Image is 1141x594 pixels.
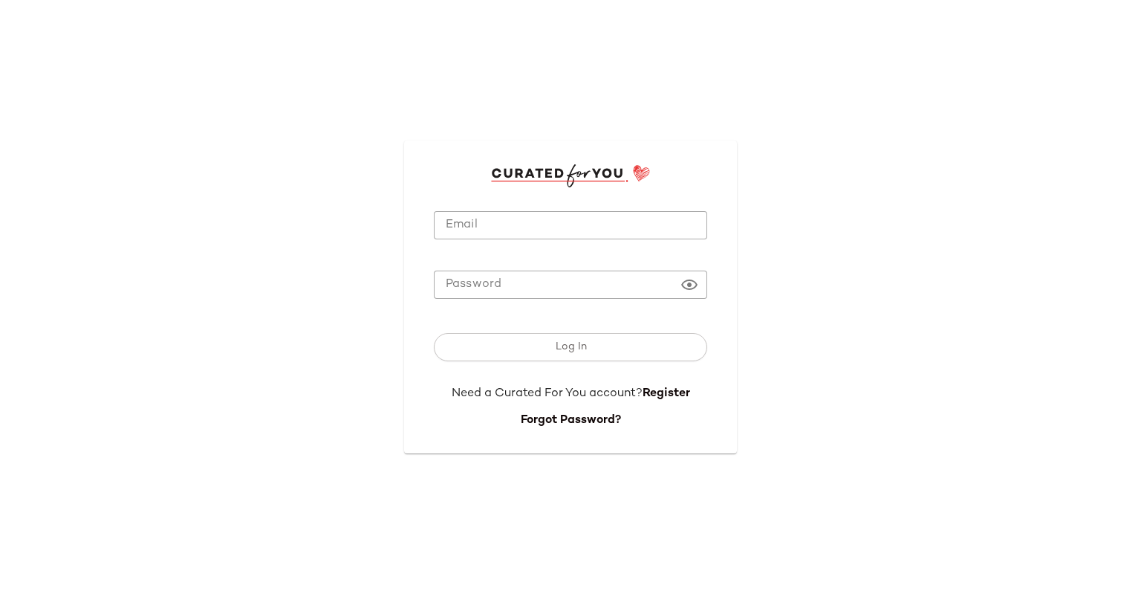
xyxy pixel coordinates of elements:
[643,387,690,400] a: Register
[521,414,621,427] a: Forgot Password?
[452,387,643,400] span: Need a Curated For You account?
[434,333,707,361] button: Log In
[491,164,651,187] img: cfy_login_logo.DGdB1djN.svg
[554,341,586,353] span: Log In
